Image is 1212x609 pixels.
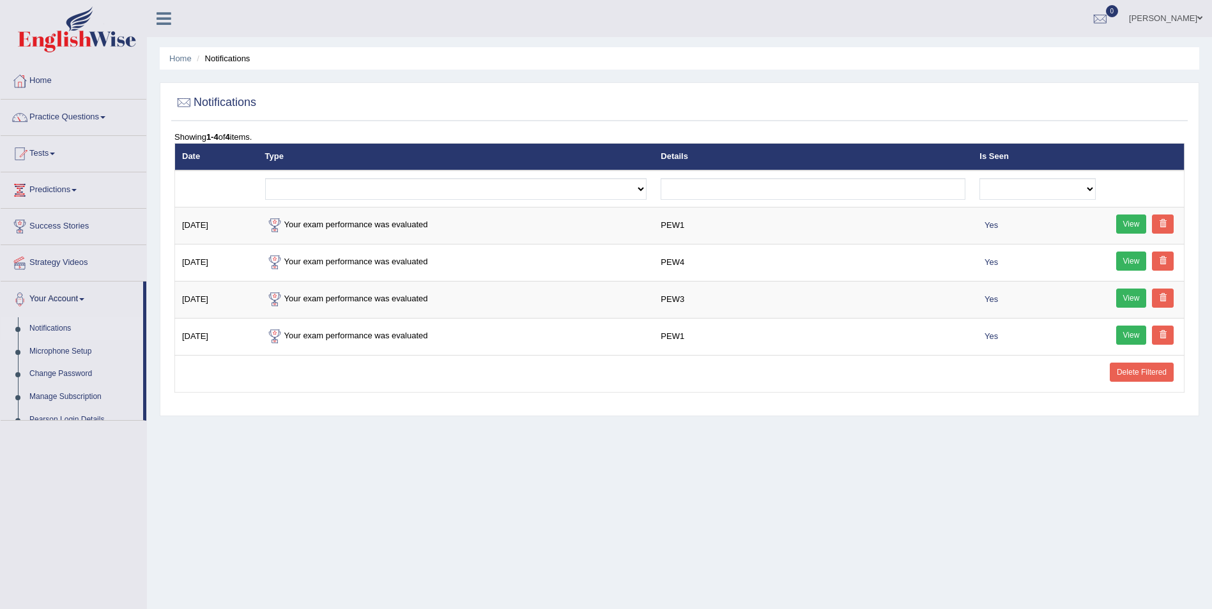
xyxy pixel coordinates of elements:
a: Strategy Videos [1,245,146,277]
td: PEW3 [654,281,972,318]
td: [DATE] [175,244,258,281]
td: PEW1 [654,207,972,244]
td: Your exam performance was evaluated [258,244,654,281]
li: Notifications [194,52,250,64]
a: Type [265,151,284,161]
a: Delete [1152,326,1174,345]
td: Your exam performance was evaluated [258,318,654,355]
span: Yes [979,292,1003,306]
span: Yes [979,329,1003,343]
a: View [1116,252,1147,271]
td: [DATE] [175,207,258,244]
span: Yes [979,218,1003,232]
h2: Notifications [174,93,256,112]
a: Practice Questions [1,100,146,132]
a: Tests [1,136,146,168]
a: Microphone Setup [24,340,143,363]
a: Notifications [24,317,143,340]
a: Home [169,54,192,63]
div: Showing of items. [174,131,1185,143]
a: Delete Filtered [1110,363,1174,382]
td: [DATE] [175,281,258,318]
a: View [1116,326,1147,345]
b: 4 [226,132,230,142]
a: Details [661,151,688,161]
a: View [1116,289,1147,308]
a: Delete [1152,252,1174,271]
a: View [1116,214,1147,234]
a: Is Seen [979,151,1009,161]
td: PEW1 [654,318,972,355]
a: Delete [1152,214,1174,234]
a: Pearson Login Details [24,409,143,432]
a: Predictions [1,172,146,204]
td: [DATE] [175,318,258,355]
a: Success Stories [1,209,146,241]
b: 1-4 [206,132,219,142]
span: 0 [1106,5,1119,17]
td: Your exam performance was evaluated [258,207,654,244]
a: Your Account [1,282,143,313]
a: Manage Subscription [24,386,143,409]
a: Home [1,63,146,95]
a: Date [182,151,200,161]
td: Your exam performance was evaluated [258,281,654,318]
span: Yes [979,255,1003,269]
a: Change Password [24,363,143,386]
td: PEW4 [654,244,972,281]
a: Delete [1152,289,1174,308]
